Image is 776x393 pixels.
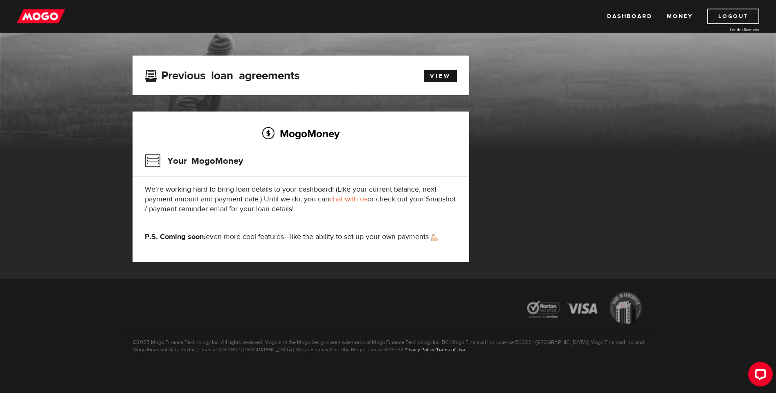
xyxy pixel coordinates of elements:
a: Privacy Policy [405,346,434,353]
p: We're working hard to bring loan details to your dashboard! (Like your current balance, next paym... [145,185,457,214]
a: Dashboard [607,9,652,24]
a: Terms of Use [436,346,465,353]
a: Money [667,9,693,24]
h3: Your MogoMoney [145,150,243,172]
p: even more cool features—like the ability to set up your own payments [145,232,457,242]
img: strong arm emoji [431,234,438,241]
h3: Previous loan agreements [145,69,299,80]
p: ©2025 Mogo Finance Technology Inc. All rights reserved. Mogo and the Mogo designs are trademarks ... [126,332,650,353]
a: Lender licences [698,27,759,33]
img: mogo_logo-11ee424be714fa7cbb0f0f49df9e16ec.png [17,9,65,24]
a: chat with us [329,194,367,204]
a: View [424,70,457,82]
img: legal-icons-92a2ffecb4d32d839781d1b4e4802d7b.png [519,286,650,332]
h2: MogoMoney [145,125,457,142]
iframe: LiveChat chat widget [742,359,776,393]
a: Logout [707,9,759,24]
strong: P.S. Coming soon: [145,232,206,241]
h1: MogoMoney [133,20,644,37]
